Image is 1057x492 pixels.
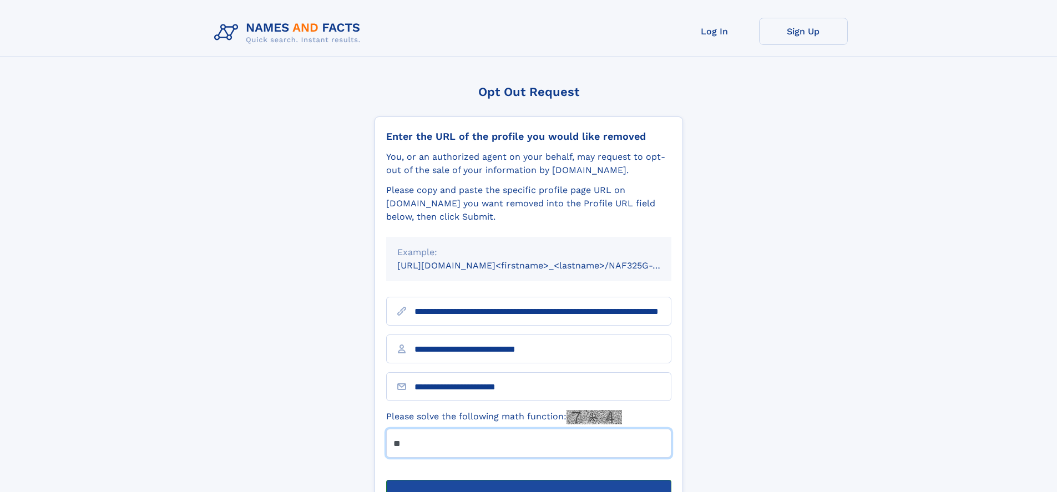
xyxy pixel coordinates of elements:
div: Enter the URL of the profile you would like removed [386,130,671,143]
div: You, or an authorized agent on your behalf, may request to opt-out of the sale of your informatio... [386,150,671,177]
small: [URL][DOMAIN_NAME]<firstname>_<lastname>/NAF325G-xxxxxxxx [397,260,692,271]
img: Logo Names and Facts [210,18,370,48]
a: Log In [670,18,759,45]
div: Example: [397,246,660,259]
div: Opt Out Request [375,85,683,99]
a: Sign Up [759,18,848,45]
label: Please solve the following math function: [386,410,622,424]
div: Please copy and paste the specific profile page URL on [DOMAIN_NAME] you want removed into the Pr... [386,184,671,224]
